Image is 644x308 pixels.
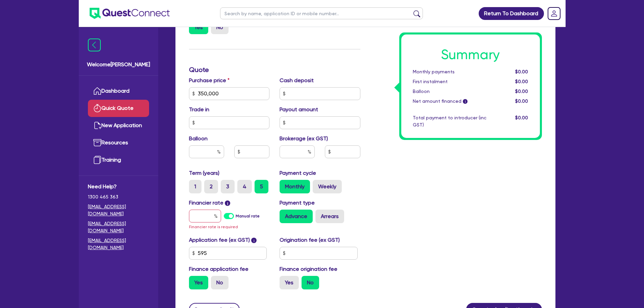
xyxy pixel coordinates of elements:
[225,200,230,206] span: i
[189,66,360,74] h3: Quote
[463,99,468,104] span: i
[87,61,150,69] span: Welcome [PERSON_NAME]
[515,89,528,94] span: $0.00
[479,7,544,20] a: Return To Dashboard
[189,236,250,244] label: Application fee (ex GST)
[408,98,492,105] div: Net amount financed
[280,276,299,289] label: Yes
[189,224,238,229] span: Financier rate is required
[515,79,528,84] span: $0.00
[280,236,340,244] label: Origination fee (ex GST)
[88,82,149,100] a: Dashboard
[280,135,328,143] label: Brokerage (ex GST)
[88,100,149,117] a: Quick Quote
[236,213,260,219] label: Manual rate
[88,117,149,134] a: New Application
[189,276,208,289] label: Yes
[93,139,101,147] img: resources
[280,210,313,223] label: Advance
[220,7,423,19] input: Search by name, application ID or mobile number...
[88,220,149,234] a: [EMAIL_ADDRESS][DOMAIN_NAME]
[280,199,315,207] label: Payment type
[189,265,248,273] label: Finance application fee
[545,5,563,22] a: Dropdown toggle
[211,276,229,289] label: No
[88,39,101,51] img: icon-menu-close
[302,276,319,289] label: No
[313,180,342,193] label: Weekly
[237,180,252,193] label: 4
[88,151,149,169] a: Training
[408,78,492,85] div: First instalment
[88,134,149,151] a: Resources
[204,180,218,193] label: 2
[189,169,219,177] label: Term (years)
[408,88,492,95] div: Balloon
[93,104,101,112] img: quick-quote
[90,8,170,19] img: quest-connect-logo-blue
[280,180,310,193] label: Monthly
[189,105,209,114] label: Trade in
[189,76,230,85] label: Purchase price
[93,156,101,164] img: training
[515,69,528,74] span: $0.00
[515,115,528,120] span: $0.00
[88,237,149,251] a: [EMAIL_ADDRESS][DOMAIN_NAME]
[88,203,149,217] a: [EMAIL_ADDRESS][DOMAIN_NAME]
[221,180,235,193] label: 3
[280,265,337,273] label: Finance origination fee
[88,193,149,200] span: 1300 465 363
[189,199,231,207] label: Financier rate
[315,210,344,223] label: Arrears
[189,21,208,34] label: Yes
[515,98,528,104] span: $0.00
[408,68,492,75] div: Monthly payments
[88,183,149,191] span: Need Help?
[93,121,101,129] img: new-application
[408,114,492,128] div: Total payment to introducer (inc GST)
[211,21,229,34] label: No
[280,169,316,177] label: Payment cycle
[189,135,208,143] label: Balloon
[255,180,268,193] label: 5
[189,180,201,193] label: 1
[251,238,257,243] span: i
[280,105,318,114] label: Payout amount
[413,47,528,63] h1: Summary
[280,76,314,85] label: Cash deposit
